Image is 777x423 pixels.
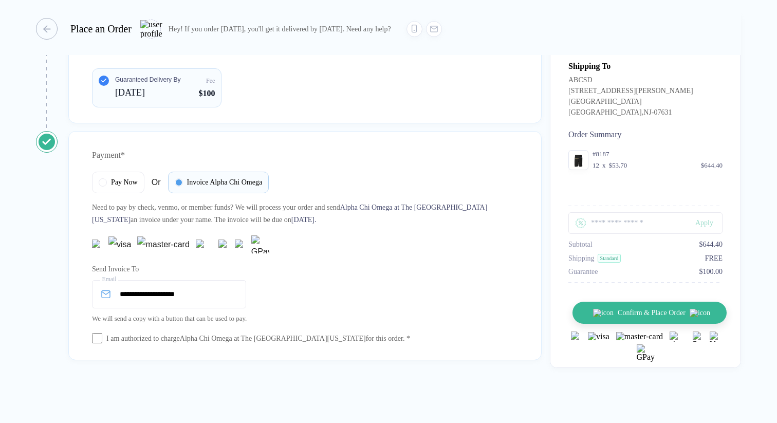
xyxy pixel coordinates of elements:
img: Paypal [693,332,703,342]
img: Venmo [235,240,245,250]
img: visa [588,332,609,341]
img: Venmo [710,332,720,342]
div: Hey! If you order [DATE], you'll get it delivered by [DATE]. Need any help? [169,25,391,33]
span: [DATE] [115,84,180,101]
img: GPay [637,344,655,362]
img: express [92,240,102,250]
span: Guaranteed Delivery By [115,75,180,84]
div: Or [92,172,269,193]
button: iconConfirm & Place Ordericon [572,302,727,324]
div: FREE [705,254,723,263]
img: master-card [616,332,663,341]
img: master-card [137,236,189,253]
div: $644.40 [701,161,723,170]
div: #8187 [593,150,723,158]
div: Order Summary [568,130,723,139]
img: icon [690,309,710,317]
span: [DATE] . [291,216,317,224]
img: cheque [670,332,686,342]
div: Need to pay by check, venmo, or member funds? We will process your order and send an invoice unde... [92,201,518,226]
button: Apply [680,212,723,234]
img: user profile [140,20,162,38]
button: Guaranteed Delivery By[DATE]Fee$100 [92,68,221,107]
div: I am authorized to charge Alpha Chi Omega at The [GEOGRAPHIC_DATA][US_STATE] for this order. * [106,333,410,344]
div: Place an Order [70,23,132,35]
img: icon [593,309,614,317]
div: Subtotal [568,241,593,249]
div: Send Invoice To [92,261,518,278]
div: [STREET_ADDRESS][PERSON_NAME] [568,87,693,98]
img: 2420fe92-fe01-465e-b25b-5b0fbbf7cc72_nt_front_1758038294255.jpg [571,153,586,168]
span: Pay Now [111,178,138,187]
img: express [571,332,581,342]
img: GPay [251,235,269,253]
div: ABCSD [568,76,693,87]
div: [GEOGRAPHIC_DATA] [568,98,693,108]
span: $100 [198,87,215,100]
div: $53.70 [609,161,627,170]
div: Standard [598,254,621,263]
img: cheque [196,240,212,250]
div: $644.40 [699,241,723,249]
div: 12 [593,161,599,170]
div: x [601,161,607,170]
div: Shipping To [568,62,610,71]
div: [GEOGRAPHIC_DATA] , NJ - 07631 [568,108,693,119]
img: visa [108,236,131,253]
div: Guarantee [568,268,598,276]
div: Apply [695,219,723,227]
div: Pay Now [92,172,144,193]
span: Fee [206,76,215,85]
div: $100.00 [699,268,723,276]
span: Confirm & Place Order [618,309,686,317]
div: We will send a copy with a button that can be used to pay. [92,312,518,325]
div: Payment [92,147,518,163]
span: Invoice Alpha Chi Omega [187,178,263,187]
img: Paypal [218,240,229,250]
div: Invoice Alpha Chi Omega [168,172,269,193]
div: Shipping [568,254,595,263]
